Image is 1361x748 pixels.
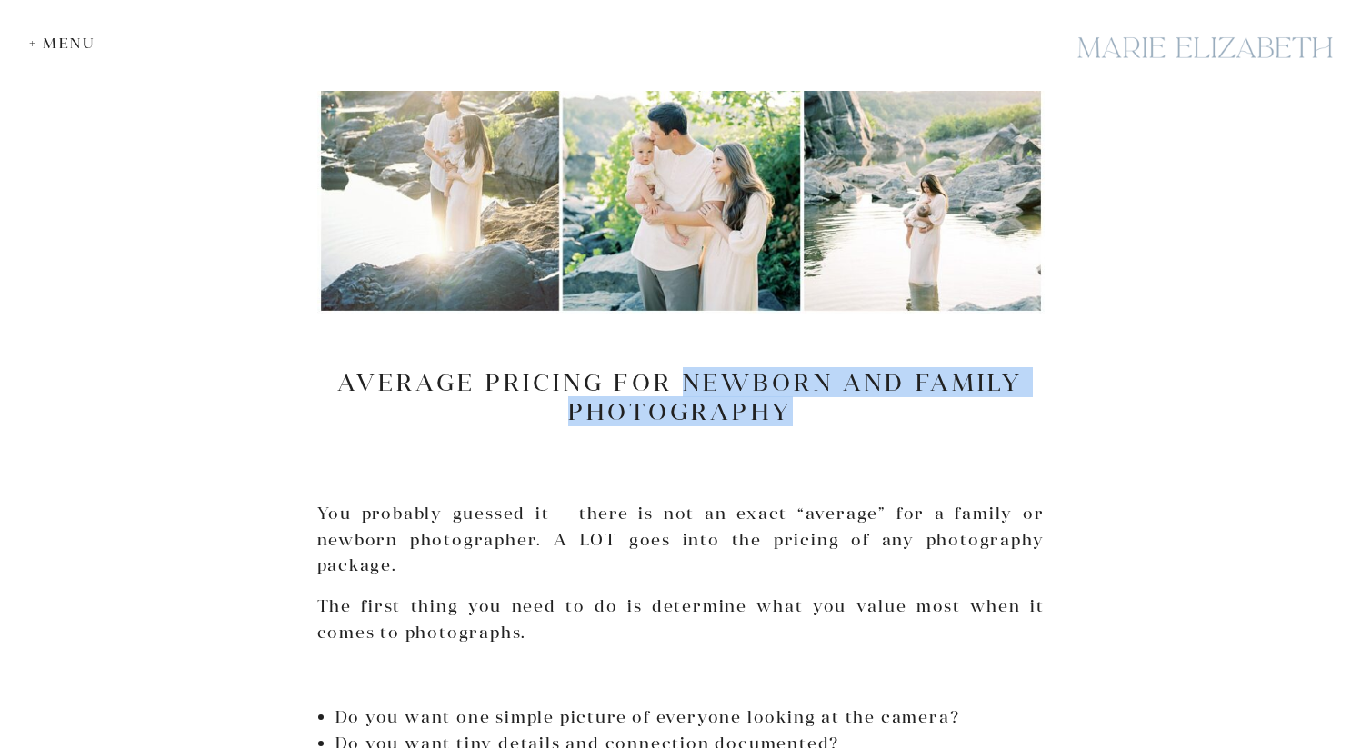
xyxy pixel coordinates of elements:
[29,35,105,52] div: + Menu
[317,593,1045,646] p: The first thing you need to do is determine what you value most when it comes to photographs.
[335,704,1045,731] li: Do you want one simple picture of everyone looking at the camera?
[317,501,1045,579] p: You probably guessed it – there is not an exact “average” for a family or newborn photographer. A...
[317,368,1045,424] h2: Average Pricing for Newborn and Family Photography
